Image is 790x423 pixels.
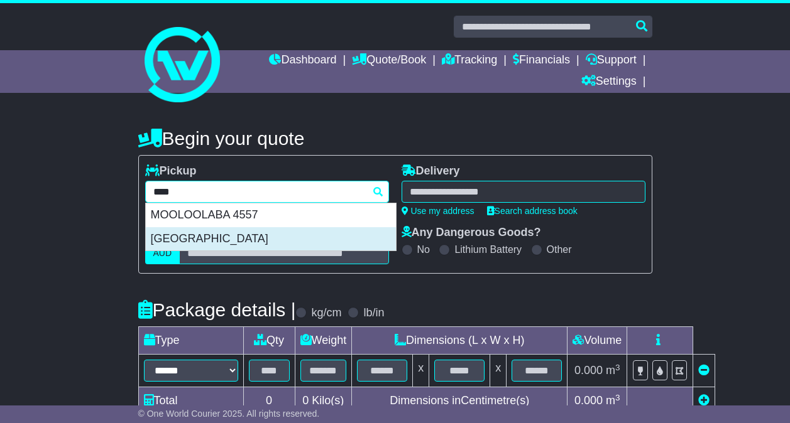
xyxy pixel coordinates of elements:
a: Settings [581,72,637,93]
label: Lithium Battery [454,244,522,255]
label: Delivery [402,164,460,178]
td: Dimensions in Centimetre(s) [352,387,568,415]
span: 0.000 [574,394,603,407]
h4: Package details | [138,299,296,320]
div: MOOLOOLABA 4557 [146,203,396,227]
sup: 3 [615,363,620,372]
sup: 3 [615,393,620,402]
td: 0 [243,387,295,415]
a: Tracking [442,50,497,72]
td: x [413,355,429,387]
label: Any Dangerous Goods? [402,226,541,240]
span: 0 [302,394,309,407]
label: AUD [145,242,180,264]
a: Search address book [487,206,578,216]
span: © One World Courier 2025. All rights reserved. [138,409,320,419]
label: kg/cm [311,306,341,320]
label: Pickup [145,164,197,178]
a: Add new item [698,394,710,407]
label: Other [547,244,572,255]
label: No [417,244,430,255]
label: lb/in [363,306,384,320]
a: Support [586,50,637,72]
h4: Begin your quote [138,128,652,149]
td: Type [138,327,243,355]
a: Use my address [402,206,475,216]
a: Dashboard [269,50,336,72]
span: 0.000 [574,364,603,377]
span: m [606,364,620,377]
td: Qty [243,327,295,355]
a: Quote/Book [352,50,426,72]
span: m [606,394,620,407]
td: Total [138,387,243,415]
a: Remove this item [698,364,710,377]
div: [GEOGRAPHIC_DATA] [146,227,396,251]
td: Volume [568,327,627,355]
td: x [490,355,507,387]
td: Kilo(s) [295,387,352,415]
typeahead: Please provide city [145,181,389,203]
td: Weight [295,327,352,355]
td: Dimensions (L x W x H) [352,327,568,355]
a: Financials [513,50,570,72]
